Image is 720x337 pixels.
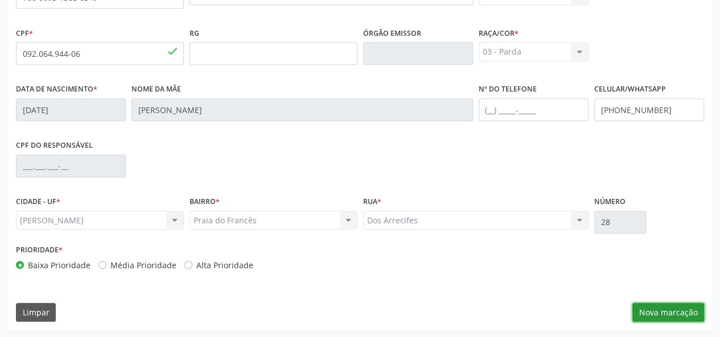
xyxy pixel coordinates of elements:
label: CIDADE - UF [16,193,60,211]
label: Número [594,193,626,211]
label: Celular/WhatsApp [594,81,666,98]
label: CPF [16,24,33,42]
label: Média Prioridade [110,259,176,271]
label: Data de nascimento [16,81,97,98]
label: Prioridade [16,242,63,259]
label: Rua [363,193,381,211]
label: Alta Prioridade [196,259,253,271]
input: (__) _____-_____ [594,98,704,121]
button: Nova marcação [632,303,704,322]
label: RG [190,24,199,42]
label: Nº do Telefone [479,81,537,98]
label: Raça/cor [479,24,519,42]
span: done [166,45,179,57]
input: (__) _____-_____ [479,98,589,121]
label: Órgão emissor [363,24,421,42]
input: __/__/____ [16,98,126,121]
label: CPF do responsável [16,137,93,155]
label: Baixa Prioridade [28,259,90,271]
label: BAIRRO [190,193,220,211]
input: ___.___.___-__ [16,155,126,177]
label: Nome da mãe [131,81,181,98]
